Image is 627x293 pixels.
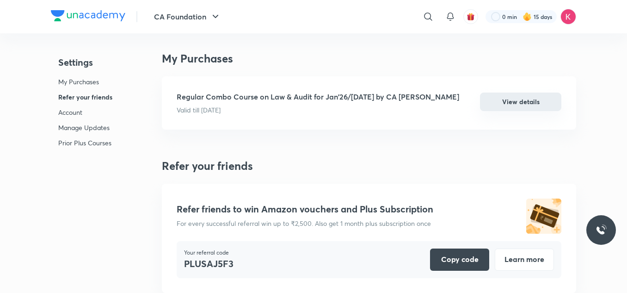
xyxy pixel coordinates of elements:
a: Company Logo [51,10,125,24]
h4: Settings [58,56,112,69]
p: For every successful referral win up to ₹2,500. Also get 1 month plus subscription once [177,218,431,228]
p: Refer your friends [58,92,112,102]
button: CA Foundation [148,7,227,26]
p: Your referral code [184,249,234,257]
img: Company Logo [51,10,125,21]
button: View details [480,93,561,111]
p: My Purchases [58,77,112,87]
button: Copy code [430,249,489,271]
p: Account [58,107,112,117]
img: ttu [596,224,607,236]
img: avatar [467,12,475,21]
p: Valid till [DATE] [177,105,412,115]
button: avatar [463,9,478,24]
img: Keshav sachdeva [560,9,576,25]
p: Manage Updates [58,123,112,132]
h4: Refer friends to win Amazon vouchers and Plus Subscription [177,204,433,215]
img: streak [522,12,532,21]
img: referral [526,199,561,234]
h4: PLUSAJ5F3 [184,257,234,271]
p: Prior Plus Courses [58,138,112,148]
h3: My Purchases [162,52,576,65]
h3: Refer your friends [162,159,576,173]
button: Learn more [495,249,554,271]
p: Regular Combo Course on Law & Audit for Jan'26/[DATE] by CA [PERSON_NAME] [177,91,459,102]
